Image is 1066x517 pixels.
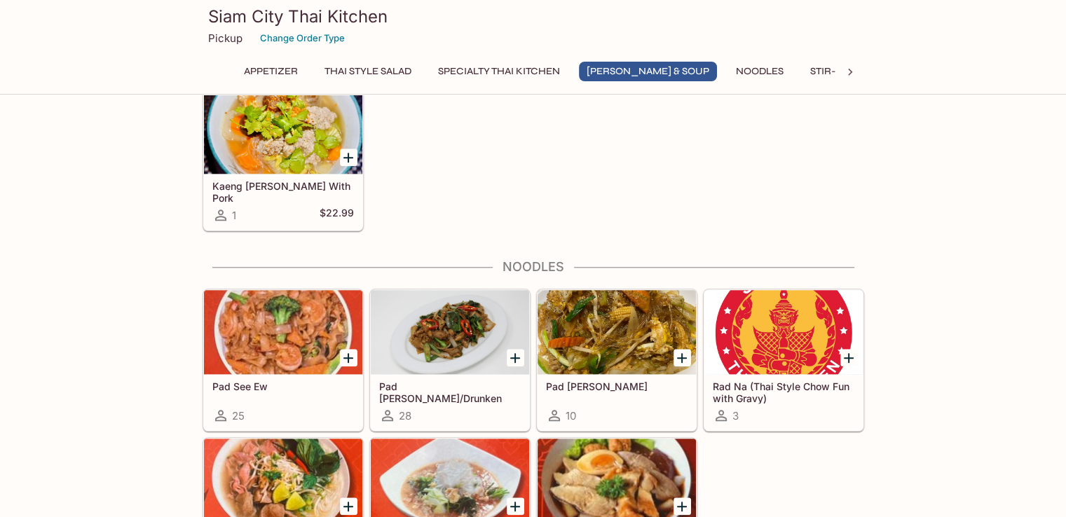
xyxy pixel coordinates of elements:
[430,62,568,81] button: Specialty Thai Kitchen
[674,497,691,515] button: Add Kway Jab (Pork Only)
[232,409,245,422] span: 25
[212,180,354,203] h5: Kaeng [PERSON_NAME] With Pork
[399,409,411,422] span: 28
[507,497,524,515] button: Add Thai Sukiyaki
[236,62,306,81] button: Appetizer
[340,349,357,366] button: Add Pad See Ew
[537,289,697,431] a: Pad [PERSON_NAME]10
[204,90,362,174] div: Kaeng Jued Woonsen With Pork
[370,289,530,431] a: Pad [PERSON_NAME]/Drunken Noodle28
[674,349,691,366] button: Add Pad Woon Sen
[704,290,863,374] div: Rad Na (Thai Style Chow Fun with Gravy)
[546,380,688,392] h5: Pad [PERSON_NAME]
[728,62,791,81] button: Noodles
[538,290,696,374] div: Pad Woon Sen
[203,89,363,230] a: Kaeng [PERSON_NAME] With Pork1$22.99
[840,349,858,366] button: Add Rad Na (Thai Style Chow Fun with Gravy)
[317,62,419,81] button: Thai Style Salad
[203,259,864,275] h4: Noodles
[566,409,576,422] span: 10
[802,62,901,81] button: Stir-Fry Dishes
[704,289,863,431] a: Rad Na (Thai Style Chow Fun with Gravy)3
[371,290,529,374] div: Pad Kee Mao/Drunken Noodle
[340,497,357,515] button: Add Combination Beef Noodle Soup
[579,62,717,81] button: [PERSON_NAME] & Soup
[507,349,524,366] button: Add Pad Kee Mao/Drunken Noodle
[713,380,854,404] h5: Rad Na (Thai Style Chow Fun with Gravy)
[203,289,363,431] a: Pad See Ew25
[732,409,739,422] span: 3
[320,207,354,223] h5: $22.99
[254,27,351,49] button: Change Order Type
[340,149,357,166] button: Add Kaeng Jued Woonsen With Pork
[208,6,859,27] h3: Siam City Thai Kitchen
[204,290,362,374] div: Pad See Ew
[208,32,242,45] p: Pickup
[379,380,521,404] h5: Pad [PERSON_NAME]/Drunken Noodle
[232,209,236,222] span: 1
[212,380,354,392] h5: Pad See Ew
